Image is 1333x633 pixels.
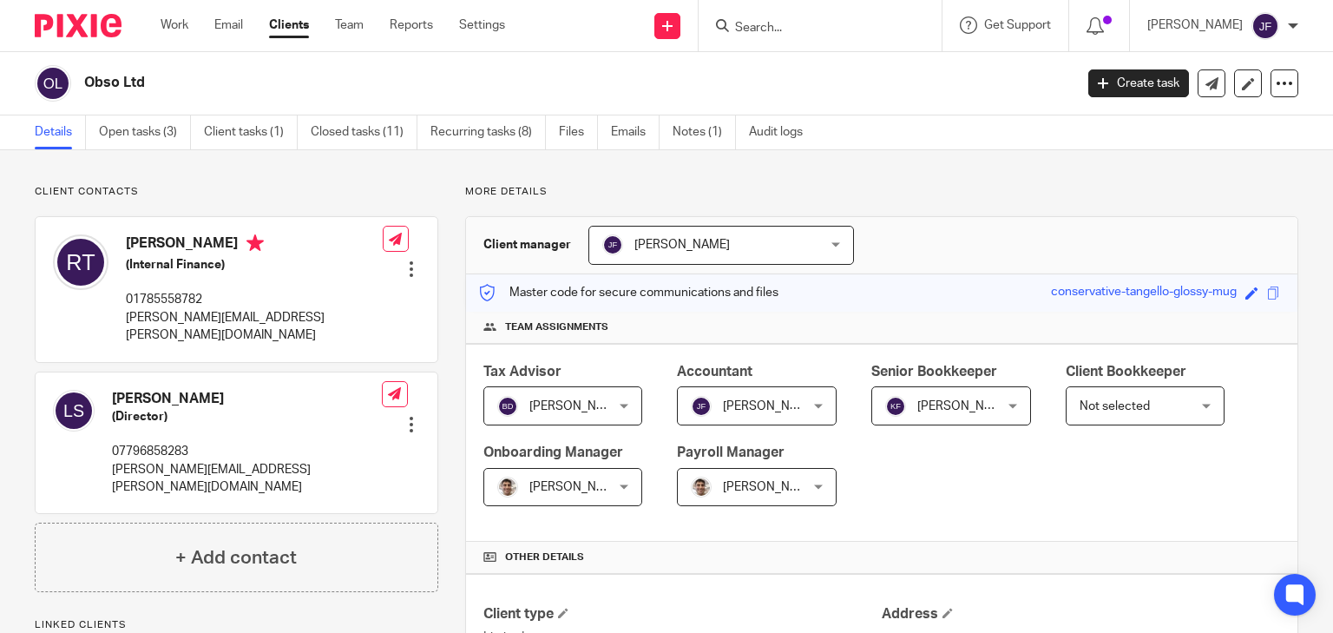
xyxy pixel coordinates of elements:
h4: [PERSON_NAME] [112,390,382,408]
img: svg%3E [1251,12,1279,40]
span: Accountant [677,365,752,379]
a: Work [161,16,188,34]
img: PXL_20240409_141816916.jpg [691,477,712,498]
span: Other details [505,551,584,564]
a: Emails [611,115,660,149]
h5: (Director) [112,408,382,425]
p: 07796858283 [112,443,382,460]
img: PXL_20240409_141816916.jpg [497,477,518,498]
img: svg%3E [885,396,906,417]
a: Closed tasks (11) [311,115,417,149]
a: Recurring tasks (8) [430,115,546,149]
p: [PERSON_NAME] [1147,16,1243,34]
span: Onboarding Manager [483,445,623,459]
p: [PERSON_NAME][EMAIL_ADDRESS][PERSON_NAME][DOMAIN_NAME] [112,461,382,497]
h4: [PERSON_NAME] [126,234,383,256]
img: svg%3E [602,234,623,255]
img: svg%3E [35,65,71,102]
div: conservative-tangello-glossy-mug [1051,283,1237,303]
span: [PERSON_NAME] [723,481,818,493]
img: svg%3E [53,234,108,290]
h3: Client manager [483,236,571,254]
a: Files [559,115,598,149]
p: More details [465,185,1298,199]
span: Team assignments [505,320,608,334]
p: Linked clients [35,618,438,632]
span: [PERSON_NAME] [634,239,730,251]
p: Client contacts [35,185,438,199]
p: [PERSON_NAME][EMAIL_ADDRESS][PERSON_NAME][DOMAIN_NAME] [126,309,383,345]
i: Primary [246,234,264,252]
a: Create task [1088,69,1189,97]
span: Payroll Manager [677,445,785,459]
a: Email [214,16,243,34]
p: Master code for secure communications and files [479,284,778,301]
h5: (Internal Finance) [126,256,383,274]
span: Client Bookkeeper [1066,365,1186,379]
a: Audit logs [749,115,816,149]
span: Tax Advisor [483,365,561,379]
span: [PERSON_NAME] [529,400,625,412]
a: Team [335,16,364,34]
h4: Address [882,605,1280,623]
h4: + Add contact [175,544,297,571]
img: Pixie [35,14,121,37]
a: Reports [390,16,433,34]
a: Settings [459,16,505,34]
img: svg%3E [691,396,712,417]
a: Clients [269,16,309,34]
span: [PERSON_NAME] [723,400,818,412]
img: svg%3E [53,390,95,432]
span: Senior Bookkeeper [871,365,997,379]
p: 01785558782 [126,291,383,308]
h2: Obso Ltd [84,74,867,92]
span: [PERSON_NAME] [529,481,625,493]
a: Details [35,115,86,149]
a: Open tasks (3) [99,115,191,149]
img: svg%3E [497,396,518,417]
input: Search [733,21,890,36]
span: Get Support [984,19,1051,31]
span: Not selected [1080,400,1150,412]
span: [PERSON_NAME] [917,400,1013,412]
a: Client tasks (1) [204,115,298,149]
h4: Client type [483,605,882,623]
a: Notes (1) [673,115,736,149]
